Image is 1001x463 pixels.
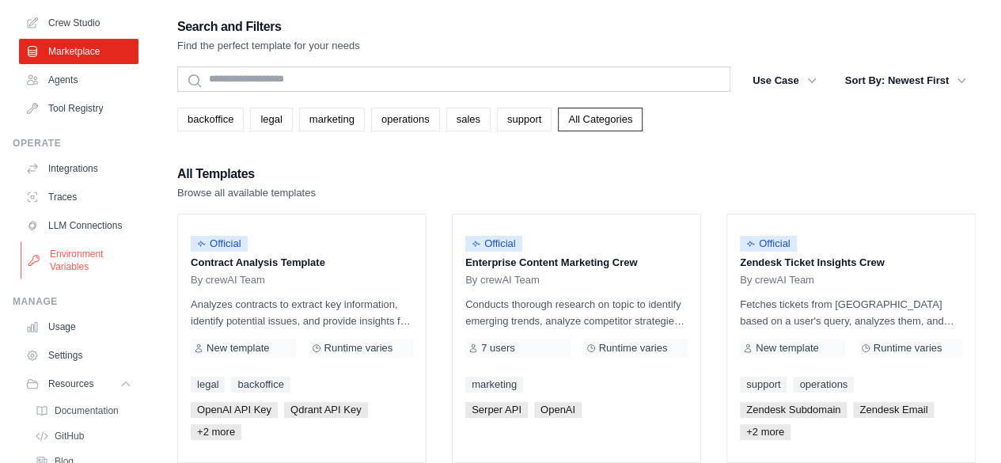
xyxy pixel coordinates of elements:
[740,255,962,271] p: Zendesk Ticket Insights Crew
[558,108,643,131] a: All Categories
[191,296,413,329] p: Analyzes contracts to extract key information, identify potential issues, and provide insights fo...
[465,402,528,418] span: Serper API
[177,163,316,185] h2: All Templates
[55,404,119,417] span: Documentation
[324,342,393,355] span: Runtime varies
[191,255,413,271] p: Contract Analysis Template
[465,236,522,252] span: Official
[740,274,814,287] span: By crewAI Team
[13,295,138,308] div: Manage
[497,108,552,131] a: support
[19,156,138,181] a: Integrations
[465,255,688,271] p: Enterprise Content Marketing Crew
[19,39,138,64] a: Marketplace
[191,424,241,440] span: +2 more
[284,402,368,418] span: Qdrant API Key
[19,67,138,93] a: Agents
[740,236,797,252] span: Official
[465,274,540,287] span: By crewAI Team
[19,10,138,36] a: Crew Studio
[19,213,138,238] a: LLM Connections
[756,342,818,355] span: New template
[19,343,138,368] a: Settings
[19,184,138,210] a: Traces
[740,402,847,418] span: Zendesk Subdomain
[191,236,248,252] span: Official
[19,371,138,397] button: Resources
[177,185,316,201] p: Browse all available templates
[191,274,265,287] span: By crewAI Team
[740,296,962,329] p: Fetches tickets from [GEOGRAPHIC_DATA] based on a user's query, analyzes them, and generates a su...
[28,400,138,422] a: Documentation
[599,342,668,355] span: Runtime varies
[177,108,244,131] a: backoffice
[743,66,826,95] button: Use Case
[874,342,942,355] span: Runtime varies
[191,377,225,393] a: legal
[793,377,854,393] a: operations
[465,296,688,329] p: Conducts thorough research on topic to identify emerging trends, analyze competitor strategies, a...
[371,108,440,131] a: operations
[19,96,138,121] a: Tool Registry
[48,378,93,390] span: Resources
[28,425,138,447] a: GitHub
[19,314,138,340] a: Usage
[55,430,84,442] span: GitHub
[207,342,269,355] span: New template
[740,424,791,440] span: +2 more
[836,66,976,95] button: Sort By: Newest First
[465,377,523,393] a: marketing
[231,377,290,393] a: backoffice
[250,108,292,131] a: legal
[446,108,491,131] a: sales
[853,402,934,418] span: Zendesk Email
[21,241,140,279] a: Environment Variables
[177,38,360,54] p: Find the perfect template for your needs
[191,402,278,418] span: OpenAI API Key
[481,342,515,355] span: 7 users
[740,377,787,393] a: support
[299,108,365,131] a: marketing
[534,402,582,418] span: OpenAI
[177,16,360,38] h2: Search and Filters
[13,137,138,150] div: Operate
